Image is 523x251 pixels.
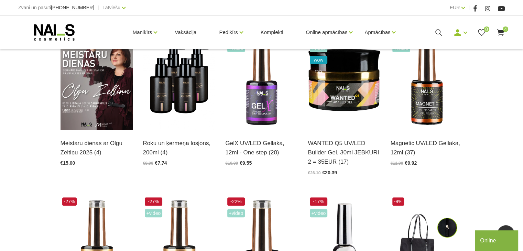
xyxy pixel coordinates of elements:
[102,3,120,12] a: Latviešu
[226,31,298,130] img: Trīs vienā - bāze, tonis, tops (trausliem nagiem vēlams papildus lietot bāzi). Ilgnoturīga un int...
[468,3,470,12] span: |
[364,19,390,46] a: Apmācības
[226,139,298,157] a: GelX UV/LED Gellaka, 12ml - One step (20)
[484,26,489,32] span: 0
[308,171,321,175] span: €26.10
[450,3,460,12] a: EUR
[310,67,328,76] span: top
[392,197,404,206] span: -9%
[391,31,463,130] img: Ilgnoturīga gellaka, kas sastāv no metāla mikrodaļiņām, kuras īpaša magnēta ietekmē var pārvērst ...
[98,3,99,12] span: |
[322,170,337,175] span: €20.39
[310,56,328,64] span: wow
[496,28,505,37] a: 4
[61,160,75,166] span: €15.00
[145,209,163,217] span: +Video
[61,31,133,130] img: ✨ Meistaru dienas ar Olgu Zeltiņu 2025 ✨🍂 RUDENS / Seminārs manikīra meistariem 🍂📍 Liepāja – 7. o...
[306,19,347,46] a: Online apmācības
[133,19,152,46] a: Manikīrs
[475,229,520,251] iframe: chat widget
[226,161,238,166] span: €10.90
[308,31,380,130] img: Gels WANTED NAILS cosmetics tehniķu komanda ir radījusi gelu, kas ilgi jau ir katra meistara mekl...
[255,16,289,49] a: Komplekti
[143,31,215,130] img: BAROJOŠS roku un ķermeņa LOSJONSBALI COCONUT barojošs roku un ķermeņa losjons paredzēts jebkura t...
[18,3,94,12] div: Zvani un pasūti
[143,161,153,166] span: €8.90
[391,161,403,166] span: €11.90
[227,197,245,206] span: -22%
[227,209,245,217] span: +Video
[240,160,252,166] span: €9.55
[145,197,163,206] span: -27%
[51,5,94,10] a: [PHONE_NUMBER]
[310,209,328,217] span: +Video
[143,139,215,157] a: Roku un ķermeņa losjons, 200ml (4)
[308,139,380,167] a: WANTED Q5 UV/LED Builder Gel, 30ml JEBKURI 2 = 35EUR (17)
[477,28,486,37] a: 0
[62,197,77,206] span: -27%
[219,19,238,46] a: Pedikīrs
[503,26,508,32] span: 4
[61,139,133,157] a: Meistaru dienas ar Olgu Zeltiņu 2025 (4)
[405,160,417,166] span: €9.92
[169,16,202,49] a: Vaksācija
[310,197,328,206] span: -17%
[155,160,167,166] span: €7.74
[391,139,463,157] a: Magnetic UV/LED Gellaka, 12ml (37)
